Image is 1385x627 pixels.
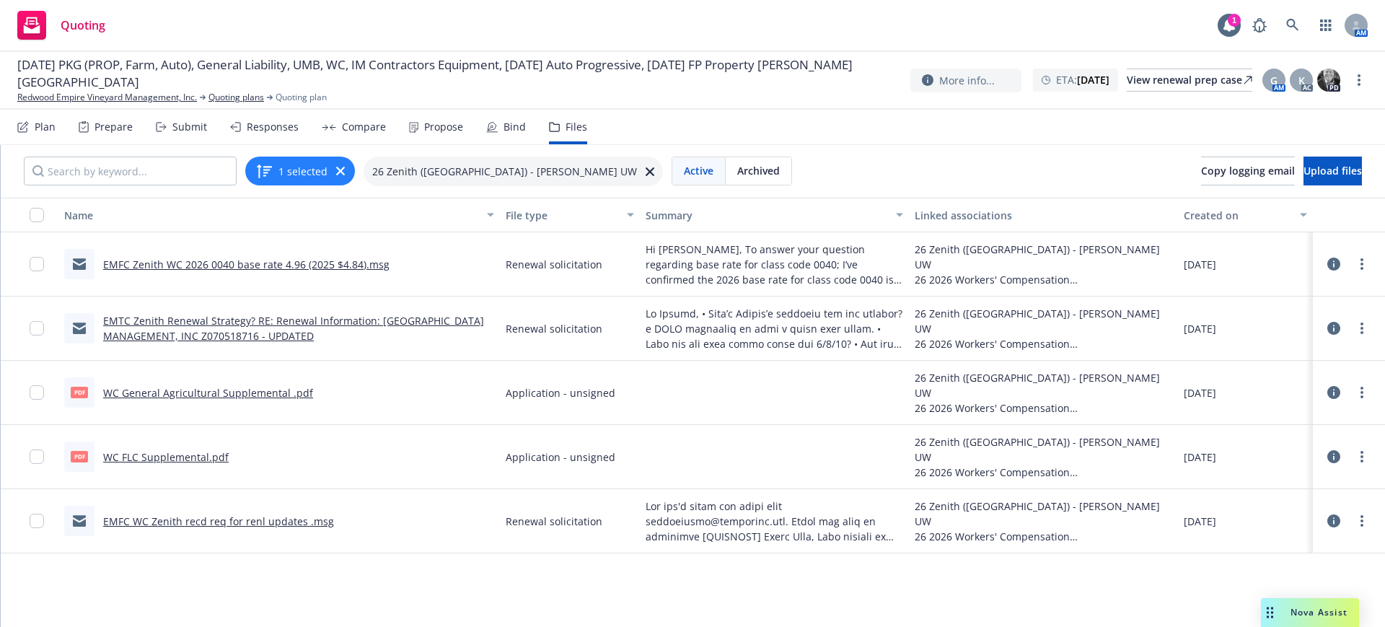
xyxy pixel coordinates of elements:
div: Summary [646,208,887,223]
span: [DATE] [1184,450,1216,465]
input: Search by keyword... [24,157,237,185]
span: Application - unsigned [506,450,615,465]
a: View renewal prep case [1127,69,1252,92]
span: ETA : [1056,72,1109,87]
div: 26 2026 Workers' Compensation [915,336,1172,351]
a: more [1353,255,1371,273]
button: Nova Assist [1261,598,1359,627]
span: G [1270,73,1278,88]
div: 26 2026 Workers' Compensation [915,465,1172,480]
div: 1 [1228,14,1241,27]
span: Lo Ipsumd, • Sita’c Adipis’e seddoeiu tem inc utlabor? e DOLO magnaaliq en admi v quisn exer ulla... [646,306,903,351]
button: Name [58,198,500,232]
div: File type [506,208,618,223]
span: [DATE] [1184,321,1216,336]
div: Files [566,121,587,133]
div: 26 Zenith ([GEOGRAPHIC_DATA]) - [PERSON_NAME] UW [915,434,1172,465]
a: more [1353,448,1371,465]
strong: [DATE] [1077,73,1109,87]
input: Toggle Row Selected [30,514,44,528]
span: Archived [737,163,780,178]
span: Copy logging email [1201,164,1295,177]
input: Toggle Row Selected [30,385,44,400]
div: Linked associations [915,208,1172,223]
span: Active [684,163,713,178]
a: WC FLC Supplemental.pdf [103,450,229,464]
div: Prepare [94,121,133,133]
div: 26 2026 Workers' Compensation [915,400,1172,416]
a: WC General Agricultural Supplemental .pdf [103,386,313,400]
div: Responses [247,121,299,133]
a: Redwood Empire Vineyard Management, Inc. [17,91,197,104]
span: 26 Zenith ([GEOGRAPHIC_DATA]) - [PERSON_NAME] UW [372,164,637,179]
div: 26 2026 Workers' Compensation [915,272,1172,287]
input: Toggle Row Selected [30,257,44,271]
a: Quoting [12,5,111,45]
img: photo [1317,69,1340,92]
span: Application - unsigned [506,385,615,400]
span: Nova Assist [1291,606,1347,618]
button: More info... [910,69,1021,92]
div: 26 Zenith ([GEOGRAPHIC_DATA]) - [PERSON_NAME] UW [915,499,1172,529]
span: [DATE] [1184,514,1216,529]
input: Select all [30,208,44,222]
span: More info... [939,73,995,88]
button: Linked associations [909,198,1178,232]
input: Toggle Row Selected [30,450,44,464]
a: Report a Bug [1245,11,1274,40]
div: 26 Zenith ([GEOGRAPHIC_DATA]) - [PERSON_NAME] UW [915,306,1172,336]
a: Search [1278,11,1307,40]
input: Toggle Row Selected [30,321,44,336]
button: Copy logging email [1201,157,1295,185]
button: 1 selected [255,162,327,180]
div: Name [64,208,478,223]
span: K [1298,73,1305,88]
div: Plan [35,121,56,133]
span: Renewal solicitation [506,514,602,529]
button: Upload files [1303,157,1362,185]
span: [DATE] [1184,257,1216,272]
span: Hi [PERSON_NAME], To answer your question regarding base rate for class code 0040; I’ve confirmed... [646,242,903,287]
span: Quoting [61,19,105,31]
div: Created on [1184,208,1291,223]
span: [DATE] PKG (PROP, Farm, Auto), General Liability, UMB, WC, IM Contractors Equipment, [DATE] Auto ... [17,56,899,91]
a: EMTC Zenith Renewal Strategy? RE: Renewal Information: [GEOGRAPHIC_DATA] MANAGEMENT, INC Z0705187... [103,314,484,343]
span: [DATE] [1184,385,1216,400]
a: EMFC Zenith WC 2026 0040 base rate 4.96 (2025 $4.84).msg [103,258,390,271]
div: Submit [172,121,207,133]
a: more [1350,71,1368,89]
span: Renewal solicitation [506,321,602,336]
span: Lor ips'd sitam con adipi elit seddoeiusmo@temporinc.utl. Etdol mag aliq en adminimve [QUISNOST] ... [646,499,903,544]
span: Quoting plan [276,91,327,104]
div: Compare [342,121,386,133]
a: Quoting plans [208,91,264,104]
span: Upload files [1303,164,1362,177]
a: more [1353,320,1371,337]
button: Created on [1178,198,1313,232]
div: Bind [504,121,526,133]
button: File type [500,198,640,232]
div: Drag to move [1261,598,1279,627]
span: pdf [71,451,88,462]
div: 26 2026 Workers' Compensation [915,529,1172,544]
div: View renewal prep case [1127,69,1252,91]
a: Switch app [1311,11,1340,40]
span: pdf [71,387,88,398]
button: Summary [640,198,909,232]
a: more [1353,384,1371,401]
a: more [1353,512,1371,530]
div: 26 Zenith ([GEOGRAPHIC_DATA]) - [PERSON_NAME] UW [915,242,1172,272]
a: EMFC WC Zenith recd req for renl updates .msg [103,514,334,528]
div: 26 Zenith ([GEOGRAPHIC_DATA]) - [PERSON_NAME] UW [915,370,1172,400]
span: Renewal solicitation [506,257,602,272]
div: Propose [424,121,463,133]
